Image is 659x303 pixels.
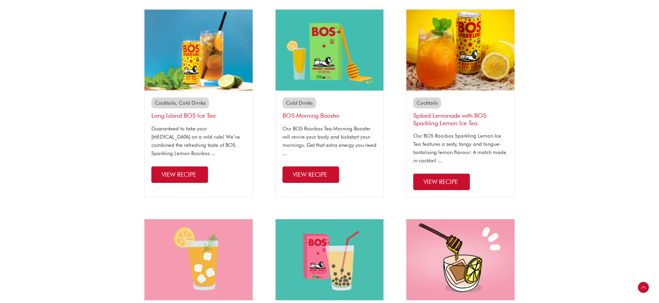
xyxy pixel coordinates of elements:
[413,112,486,127] a: Spiked Lemonade with BOS Sparkling Lemon Ice Tea
[293,171,327,178] span: View Recipe
[424,178,458,185] span: View Recipe
[151,166,208,183] a: Read more about Long Island BOS Ice Tea
[282,125,377,158] p: Our BOS Rooibos Tea Morning Booster will revive your body and kickstart your mornings. Get that e...
[282,166,339,183] a: Read more about BOS Morning Booster
[151,112,216,119] a: Long Island BOS Ice Tea
[179,100,206,106] a: Cold Drinks
[282,112,340,119] a: BOS Morning Booster
[162,171,196,178] span: View Recipe
[417,100,438,106] a: Cocktails
[151,125,246,158] p: Guaranteed to take your [MEDICAL_DATA] on a wild ride! We’ve combined the refreshing taste of BOS...
[155,100,176,106] a: Cocktails
[286,100,313,106] a: Cold Drinks
[413,132,508,165] p: Our BOS Rooibos Sparkling Lemon Ice Tea features a zesty, tangy and tongue-tantalising lemon flav...
[413,174,470,190] a: Read more about Spiked Lemonade with BOS Sparkling Lemon Ice Tea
